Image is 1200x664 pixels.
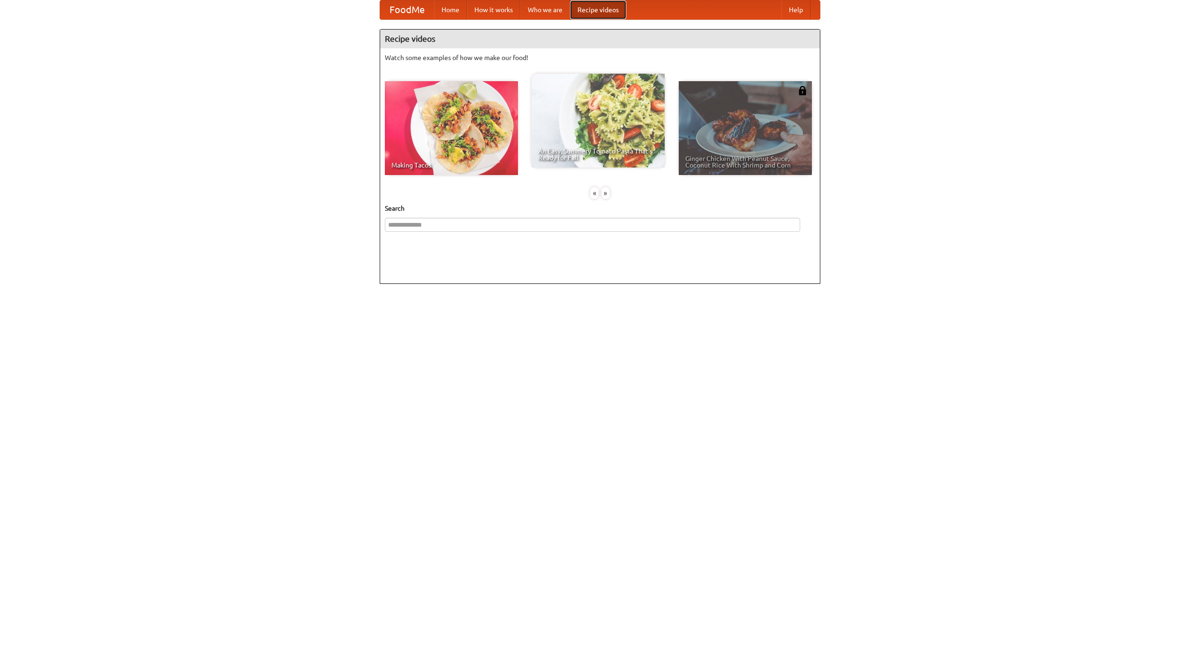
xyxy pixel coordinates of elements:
div: » [601,187,610,199]
a: FoodMe [380,0,434,19]
a: Home [434,0,467,19]
h4: Recipe videos [380,30,820,48]
a: An Easy, Summery Tomato Pasta That's Ready for Fall [532,74,665,168]
div: « [590,187,599,199]
img: 483408.png [798,86,807,95]
h5: Search [385,204,815,213]
a: Who we are [520,0,570,19]
span: An Easy, Summery Tomato Pasta That's Ready for Fall [538,148,658,161]
a: Making Tacos [385,81,518,175]
span: Making Tacos [391,162,511,168]
a: How it works [467,0,520,19]
a: Recipe videos [570,0,626,19]
a: Help [781,0,810,19]
p: Watch some examples of how we make our food! [385,53,815,62]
